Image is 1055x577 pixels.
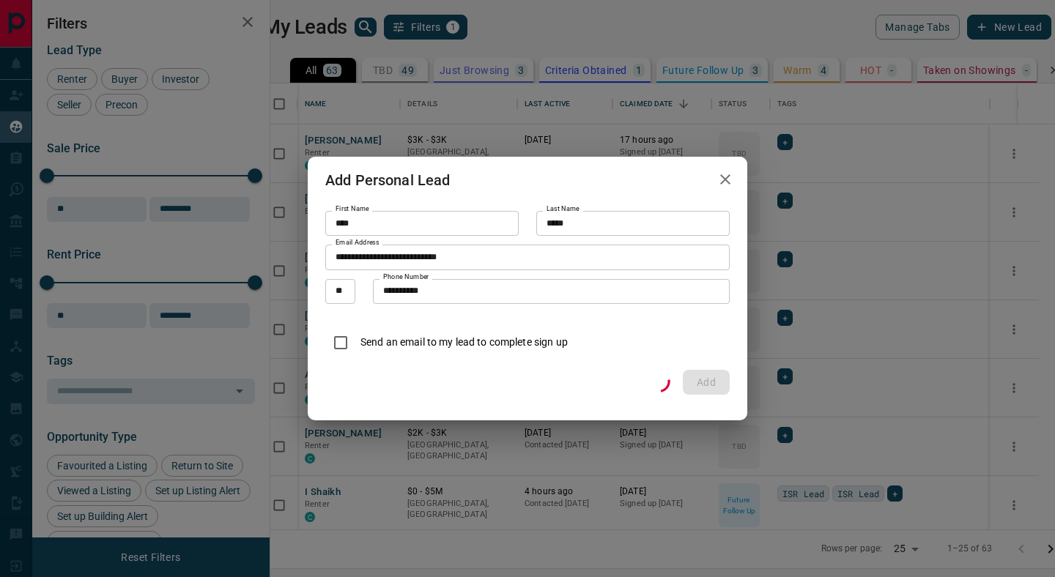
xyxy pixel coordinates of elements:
label: Phone Number [383,272,429,282]
p: Send an email to my lead to complete sign up [360,335,568,350]
label: First Name [336,204,369,214]
label: Last Name [547,204,580,214]
label: Email Address [336,238,380,247]
div: Loading [645,367,674,398]
h2: Add Personal Lead [308,157,468,204]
